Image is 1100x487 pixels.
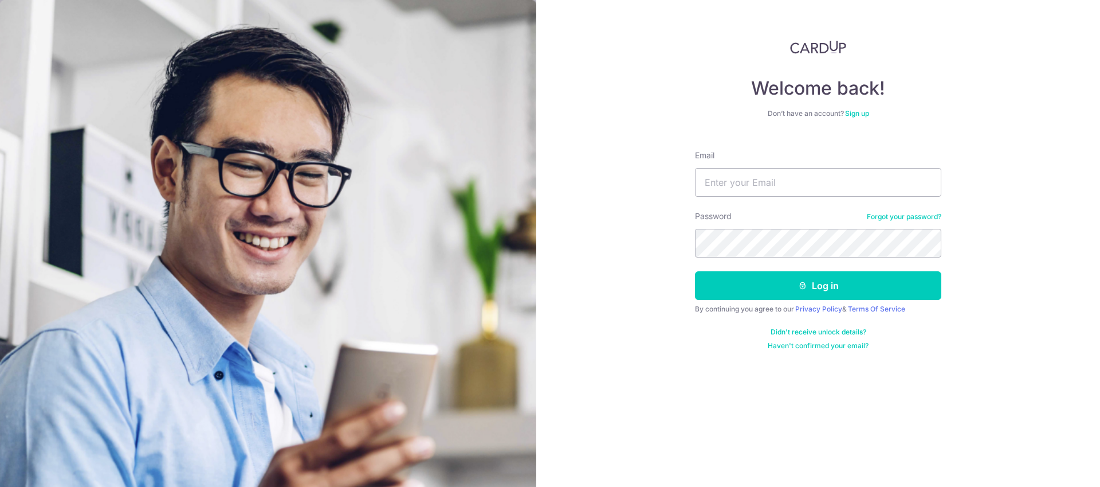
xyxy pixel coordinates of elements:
button: Log in [695,271,941,300]
label: Password [695,211,732,222]
a: Privacy Policy [795,305,842,313]
div: By continuing you agree to our & [695,305,941,314]
h4: Welcome back! [695,77,941,100]
img: CardUp Logo [790,40,846,54]
input: Enter your Email [695,168,941,197]
a: Haven't confirmed your email? [768,341,869,350]
a: Didn't receive unlock details? [771,328,866,337]
a: Terms Of Service [848,305,905,313]
label: Email [695,150,714,161]
a: Forgot your password? [867,212,941,221]
a: Sign up [845,109,869,118]
div: Don’t have an account? [695,109,941,118]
